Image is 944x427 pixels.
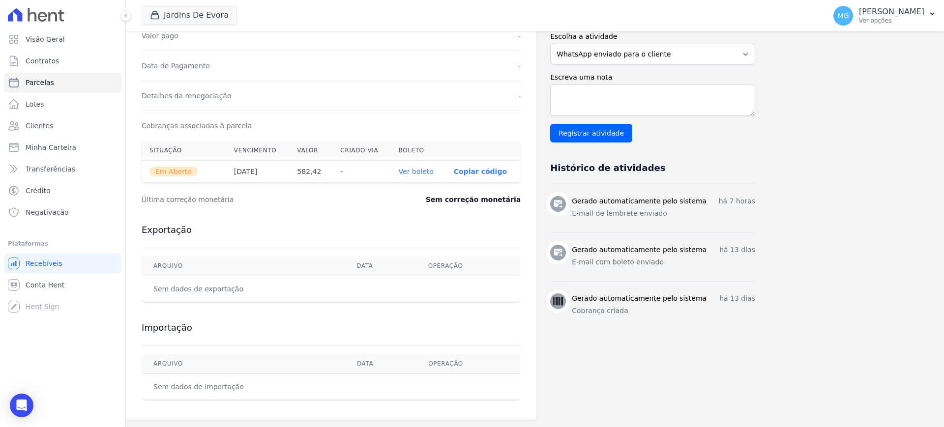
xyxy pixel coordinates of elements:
[391,141,446,161] th: Boleto
[4,51,121,71] a: Contratos
[26,164,75,174] span: Transferências
[26,78,54,87] span: Parcelas
[142,141,226,161] th: Situação
[289,141,332,161] th: Valor
[518,91,521,101] dd: -
[142,61,210,71] dt: Data de Pagamento
[838,12,849,19] span: MG
[4,29,121,49] a: Visão Geral
[572,257,755,267] p: E-mail com boleto enviado
[142,224,521,236] h3: Exportação
[345,256,416,276] th: Data
[572,245,707,255] h3: Gerado automaticamente pelo sistema
[550,124,632,142] input: Registrar atividade
[26,186,51,196] span: Crédito
[142,91,232,101] dt: Detalhes da renegociação
[4,275,121,295] a: Conta Hent
[4,202,121,222] a: Negativação
[518,61,521,71] dd: -
[719,245,755,255] p: há 13 dias
[26,121,53,131] span: Clientes
[416,256,521,276] th: Operação
[142,374,345,400] td: Sem dados de importação
[332,141,390,161] th: Criado via
[719,196,755,206] p: há 7 horas
[142,354,345,374] th: Arquivo
[226,141,290,161] th: Vencimento
[26,258,62,268] span: Recebíveis
[226,161,290,183] th: [DATE]
[26,207,69,217] span: Negativação
[8,238,118,250] div: Plataformas
[4,116,121,136] a: Clientes
[26,56,59,66] span: Contratos
[26,34,65,44] span: Visão Geral
[4,159,121,179] a: Transferências
[572,196,707,206] h3: Gerado automaticamente pelo sistema
[4,73,121,92] a: Parcelas
[26,99,44,109] span: Lotes
[454,168,507,175] button: Copiar código
[289,161,332,183] th: 582,42
[142,31,178,41] dt: Valor pago
[142,121,252,131] dt: Cobranças associadas à parcela
[345,354,416,374] th: Data
[142,322,521,334] h3: Importação
[416,354,521,374] th: Operação
[142,256,345,276] th: Arquivo
[26,142,76,152] span: Minha Carteira
[550,162,665,174] h3: Histórico de atividades
[142,6,237,25] button: Jardins De Evora
[332,161,390,183] th: -
[826,2,944,29] button: MG [PERSON_NAME] Ver opções
[518,31,521,41] dd: -
[859,17,924,25] p: Ver opções
[719,293,755,304] p: há 13 dias
[4,181,121,200] a: Crédito
[4,254,121,273] a: Recebíveis
[399,168,434,175] a: Ver boleto
[4,138,121,157] a: Minha Carteira
[142,195,366,204] dt: Última correção monetária
[550,31,755,42] label: Escolha a atividade
[149,167,198,176] span: Em Aberto
[572,293,707,304] h3: Gerado automaticamente pelo sistema
[572,306,755,316] p: Cobrança criada
[142,276,345,302] td: Sem dados de exportação
[26,280,64,290] span: Conta Hent
[859,7,924,17] p: [PERSON_NAME]
[10,394,33,417] div: Open Intercom Messenger
[4,94,121,114] a: Lotes
[572,208,755,219] p: E-mail de lembrete enviado
[426,195,521,204] dd: Sem correção monetária
[550,72,755,83] label: Escreva uma nota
